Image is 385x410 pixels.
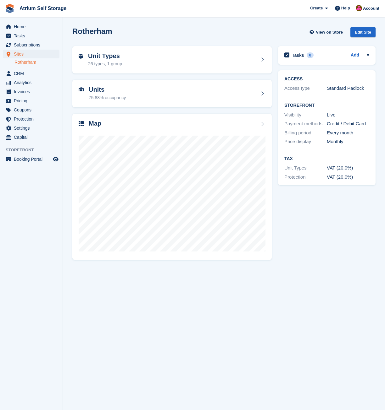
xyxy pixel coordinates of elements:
div: Access type [284,85,327,92]
h2: Unit Types [88,52,122,60]
a: Edit Site [350,27,376,40]
a: View on Store [309,27,345,37]
span: Account [363,5,379,12]
div: 26 types, 1 group [88,61,122,67]
a: menu [3,78,59,87]
img: map-icn-33ee37083ee616e46c38cad1a60f524a97daa1e2b2c8c0bc3eb3415660979fc1.svg [79,121,84,126]
img: unit-icn-7be61d7bf1b0ce9d3e12c5938cc71ed9869f7b940bace4675aadf7bd6d80202e.svg [79,87,84,92]
span: Booking Portal [14,155,52,164]
a: menu [3,31,59,40]
span: Subscriptions [14,40,52,49]
div: Every month [327,129,369,137]
a: Preview store [52,155,59,163]
a: menu [3,40,59,49]
div: Live [327,111,369,119]
div: Price display [284,138,327,145]
a: menu [3,133,59,142]
a: menu [3,124,59,132]
span: Analytics [14,78,52,87]
span: Help [341,5,350,11]
span: Coupons [14,105,52,114]
h2: Map [89,120,101,127]
div: Protection [284,174,327,181]
h2: Rotherham [72,27,112,35]
a: menu [3,105,59,114]
span: Home [14,22,52,31]
a: menu [3,115,59,123]
img: unit-type-icn-2b2737a686de81e16bb02015468b77c625bbabd49415b5ef34ead5e3b44a266d.svg [79,54,83,59]
span: Capital [14,133,52,142]
a: Add [351,52,359,59]
a: Atrium Self Storage [17,3,69,13]
div: 0 [307,52,314,58]
div: 75.88% occupancy [89,94,126,101]
h2: Storefront [284,103,369,108]
div: Monthly [327,138,369,145]
span: Protection [14,115,52,123]
a: menu [3,50,59,58]
a: menu [3,155,59,164]
div: Unit Types [284,165,327,172]
span: Invoices [14,87,52,96]
a: Units 75.88% occupancy [72,80,272,107]
h2: Units [89,86,126,93]
span: Sites [14,50,52,58]
h2: ACCESS [284,77,369,82]
a: menu [3,96,59,105]
div: Payment methods [284,120,327,127]
div: Standard Padlock [327,85,369,92]
div: Edit Site [350,27,376,37]
div: VAT (20.0%) [327,174,369,181]
div: Visibility [284,111,327,119]
span: Pricing [14,96,52,105]
span: Tasks [14,31,52,40]
h2: Tasks [292,52,304,58]
span: Settings [14,124,52,132]
span: View on Store [316,29,343,35]
a: Rotherham [14,59,59,65]
h2: Tax [284,156,369,161]
div: Billing period [284,129,327,137]
a: menu [3,22,59,31]
a: menu [3,69,59,78]
a: Map [72,114,272,260]
img: stora-icon-8386f47178a22dfd0bd8f6a31ec36ba5ce8667c1dd55bd0f319d3a0aa187defe.svg [5,4,14,13]
span: Create [310,5,323,11]
div: Credit / Debit Card [327,120,369,127]
span: CRM [14,69,52,78]
div: VAT (20.0%) [327,165,369,172]
a: menu [3,87,59,96]
a: Unit Types 26 types, 1 group [72,46,272,74]
img: Mark Rhodes [356,5,362,11]
span: Storefront [6,147,63,153]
